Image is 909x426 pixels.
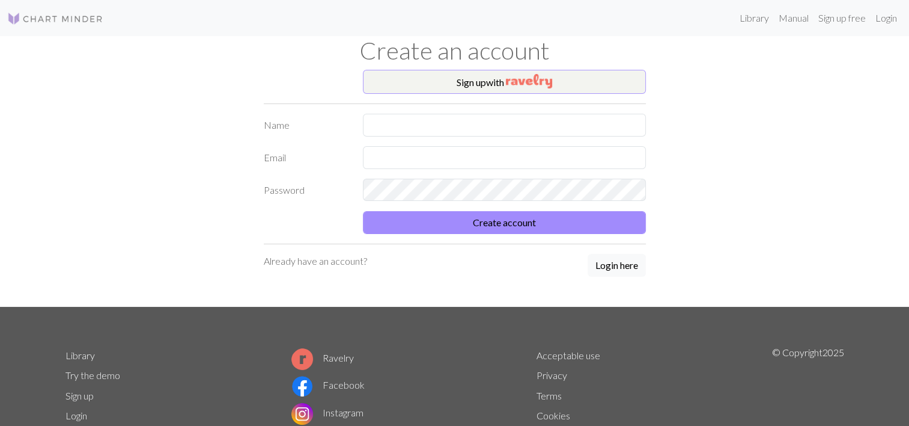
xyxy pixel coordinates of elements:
[506,74,552,88] img: Ravelry
[537,369,567,381] a: Privacy
[537,350,600,361] a: Acceptable use
[363,211,646,234] button: Create account
[7,11,103,26] img: Logo
[65,369,120,381] a: Try the demo
[537,390,562,401] a: Terms
[537,410,570,421] a: Cookies
[65,410,87,421] a: Login
[65,350,95,361] a: Library
[291,379,365,390] a: Facebook
[588,254,646,277] button: Login here
[871,6,902,30] a: Login
[58,36,851,65] h1: Create an account
[291,403,313,425] img: Instagram logo
[257,146,356,169] label: Email
[65,390,94,401] a: Sign up
[813,6,871,30] a: Sign up free
[774,6,813,30] a: Manual
[257,179,356,202] label: Password
[291,348,313,370] img: Ravelry logo
[735,6,774,30] a: Library
[588,254,646,278] a: Login here
[264,254,367,268] p: Already have an account?
[291,375,313,397] img: Facebook logo
[291,407,363,418] a: Instagram
[257,114,356,137] label: Name
[363,70,646,94] button: Sign upwith
[291,352,354,363] a: Ravelry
